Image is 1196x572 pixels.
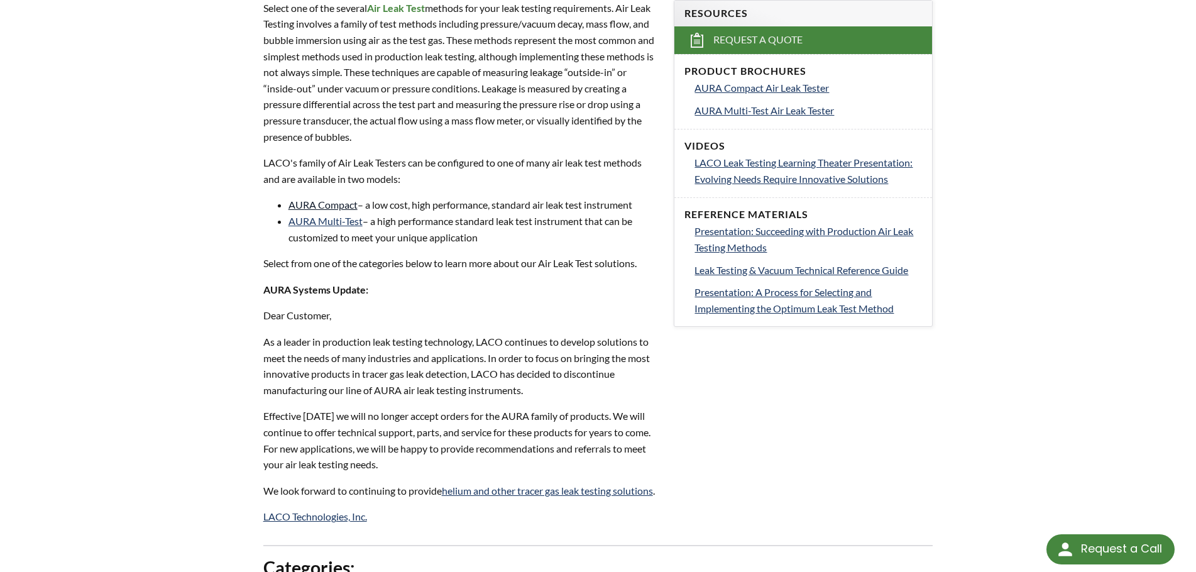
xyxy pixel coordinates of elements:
[694,157,913,185] span: LACO Leak Testing Learning Theater Presentation: Evolving Needs Require Innovative Solutions
[263,255,659,272] p: Select from one of the categories below to learn more about our Air Leak Test solutions.
[684,208,922,221] h4: Reference Materials
[694,102,922,119] a: AURA Multi-Test Air Leak Tester
[1055,539,1075,559] img: round button
[694,223,922,255] a: Presentation: Succeeding with Production Air Leak Testing Methods
[694,104,834,116] span: AURA Multi-Test Air Leak Tester
[694,286,894,314] span: Presentation: A Process for Selecting and Implementing the Optimum Leak Test Method
[263,307,659,324] p: Dear Customer,
[694,80,922,96] a: AURA Compact Air Leak Tester
[694,264,908,276] span: Leak Testing & Vacuum Technical Reference Guide
[263,510,367,522] a: LACO Technologies, Inc.
[288,197,659,213] li: – a low cost, high performance, standard air leak test instrument
[288,215,363,227] a: AURA Multi-Test
[263,334,659,398] p: As a leader in production leak testing technology, LACO continues to develop solutions to meet th...
[1046,534,1175,564] div: Request a Call
[263,155,659,187] p: LACO's family of Air Leak Testers can be configured to one of many air leak test methods and are ...
[684,65,922,78] h4: Product Brochures
[713,33,803,47] span: Request a Quote
[694,155,922,187] a: LACO Leak Testing Learning Theater Presentation: Evolving Needs Require Innovative Solutions
[674,26,932,54] a: Request a Quote
[684,140,922,153] h4: Videos
[263,408,659,472] p: Effective [DATE] we will no longer accept orders for the AURA family of products. We will continu...
[288,199,358,211] a: AURA Compact
[684,7,922,20] h4: Resources
[367,2,425,14] strong: Air Leak Test
[694,82,829,94] span: AURA Compact Air Leak Tester
[442,485,653,497] a: helium and other tracer gas leak testing solutions
[694,284,922,316] a: Presentation: A Process for Selecting and Implementing the Optimum Leak Test Method
[1081,534,1162,563] div: Request a Call
[694,225,913,253] span: Presentation: Succeeding with Production Air Leak Testing Methods
[694,262,922,278] a: Leak Testing & Vacuum Technical Reference Guide
[263,483,659,499] p: We look forward to continuing to provide .
[263,283,368,295] strong: AURA Systems Update:
[288,213,659,245] li: – a high performance standard leak test instrument that can be customized to meet your unique app...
